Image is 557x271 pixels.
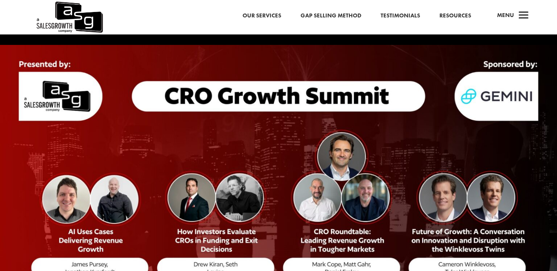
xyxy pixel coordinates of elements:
a: Testimonials [381,11,420,21]
a: Resources [439,11,471,21]
a: Our Services [243,11,281,21]
span: a [516,8,531,24]
a: Gap Selling Method [301,11,361,21]
span: Menu [497,11,514,19]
